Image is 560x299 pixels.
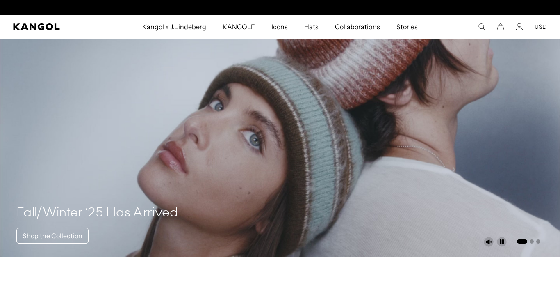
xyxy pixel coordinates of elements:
[196,4,364,11] div: Announcement
[335,15,380,39] span: Collaborations
[16,228,89,244] a: Shop the Collection
[497,237,507,247] button: Pause
[396,15,418,39] span: Stories
[196,4,364,11] slideshow-component: Announcement bar
[388,15,426,39] a: Stories
[134,15,214,39] a: Kangol x J.Lindeberg
[16,205,178,221] h4: Fall/Winter ‘25 Has Arrived
[214,15,263,39] a: KANGOLF
[478,23,485,30] summary: Search here
[142,15,206,39] span: Kangol x J.Lindeberg
[327,15,388,39] a: Collaborations
[517,239,527,244] button: Go to slide 1
[516,238,540,244] ul: Select a slide to show
[497,23,504,30] button: Cart
[530,239,534,244] button: Go to slide 2
[535,23,547,30] button: USD
[271,15,288,39] span: Icons
[304,15,319,39] span: Hats
[263,15,296,39] a: Icons
[536,239,540,244] button: Go to slide 3
[484,237,494,247] button: Unmute
[516,23,523,30] a: Account
[296,15,327,39] a: Hats
[223,15,255,39] span: KANGOLF
[13,23,94,30] a: Kangol
[196,4,364,11] div: 1 of 2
